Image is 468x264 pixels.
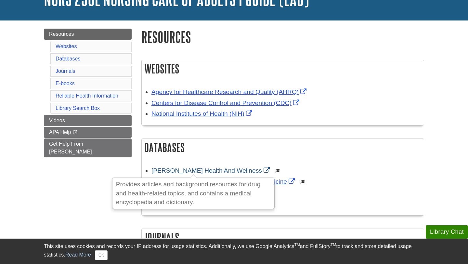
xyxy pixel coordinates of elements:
[151,167,271,174] a: Link opens in new window
[49,141,92,154] span: Get Help From [PERSON_NAME]
[49,31,74,37] span: Resources
[44,29,132,40] a: Resources
[151,99,301,106] a: Link opens in new window
[44,139,132,157] a: Get Help From [PERSON_NAME]
[56,105,100,111] a: Library Search Box
[275,168,280,173] img: Scholarly or Peer Reviewed
[56,81,75,86] a: E-books
[331,243,336,247] sup: TM
[426,225,468,239] button: Library Chat
[49,129,71,135] span: APA Help
[56,56,81,61] a: Databases
[65,252,91,257] a: Read More
[142,60,424,77] h2: Websites
[49,118,65,123] span: Videos
[44,115,132,126] a: Videos
[142,139,424,156] h2: Databases
[44,29,132,157] div: Guide Page Menu
[151,88,308,95] a: Link opens in new window
[56,93,118,99] a: Reliable Health Information
[141,29,424,45] h1: Resources
[151,110,254,117] a: Link opens in new window
[72,130,78,135] i: This link opens in a new window
[44,243,424,260] div: This site uses cookies and records your IP address for usage statistics. Additionally, we use Goo...
[294,243,300,247] sup: TM
[44,127,132,138] a: APA Help
[142,229,424,246] h2: Journals
[95,250,108,260] button: Close
[56,68,75,74] a: Journals
[113,178,274,208] div: Provides articles and background resources for drug and health-related topics, and contains a med...
[300,179,305,184] img: Scholarly or Peer Reviewed
[56,44,77,49] a: Websites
